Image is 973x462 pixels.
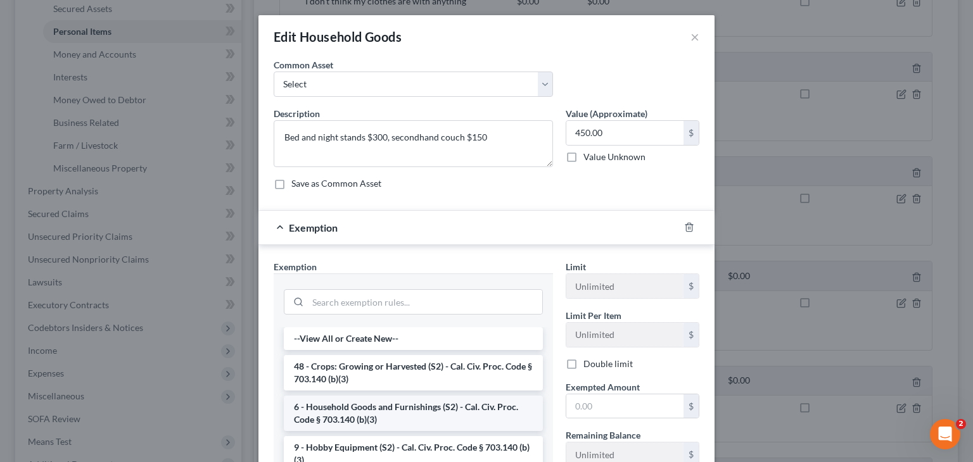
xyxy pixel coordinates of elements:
label: Save as Common Asset [291,177,381,190]
label: Value Unknown [583,151,645,163]
input: 0.00 [566,394,684,418]
div: $ [684,323,699,347]
div: $ [684,121,699,145]
li: 6 - Household Goods and Furnishings (S2) - Cal. Civ. Proc. Code § 703.140 (b)(3) [284,396,543,431]
label: Limit Per Item [566,309,621,322]
span: Exemption [274,261,317,272]
iframe: Intercom live chat [930,419,960,449]
div: $ [684,274,699,298]
label: Double limit [583,358,633,370]
span: Exempted Amount [566,382,640,392]
span: Limit [566,261,586,272]
input: -- [566,274,684,298]
input: Search exemption rules... [308,290,542,314]
li: --View All or Create New-- [284,327,543,350]
label: Value (Approximate) [566,107,647,120]
input: -- [566,323,684,347]
span: 2 [956,419,966,429]
span: Description [274,108,320,119]
li: 48 - Crops: Growing or Harvested (S2) - Cal. Civ. Proc. Code § 703.140 (b)(3) [284,355,543,390]
span: Exemption [289,222,338,234]
div: $ [684,394,699,418]
label: Remaining Balance [566,428,640,442]
label: Common Asset [274,58,333,72]
div: Edit Household Goods [274,28,402,46]
button: × [690,29,699,44]
input: 0.00 [566,121,684,145]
